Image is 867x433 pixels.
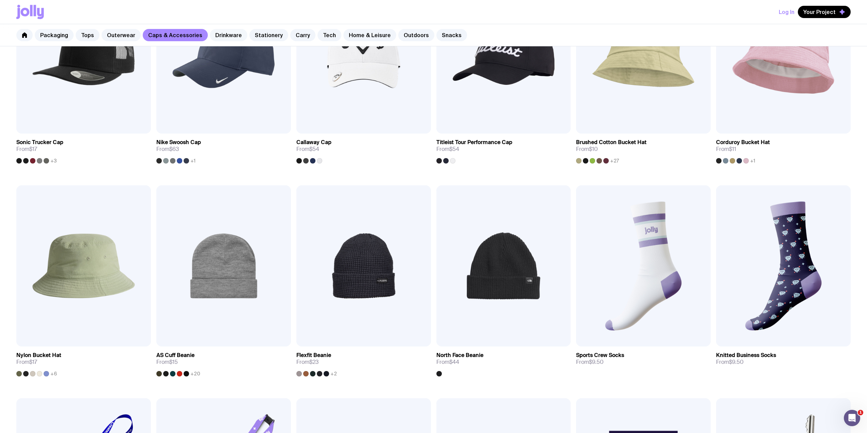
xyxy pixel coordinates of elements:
[449,145,459,153] span: $54
[729,145,736,153] span: $11
[296,352,331,359] h3: Flexfit Beanie
[779,6,794,18] button: Log In
[576,352,624,359] h3: Sports Crew Socks
[156,139,201,146] h3: Nike Swoosh Cap
[296,134,431,164] a: Callaway CapFrom$54
[50,371,57,376] span: +6
[16,359,37,366] span: From
[102,29,141,41] a: Outerwear
[436,352,483,359] h3: North Face Beanie
[576,139,647,146] h3: Brushed Cotton Bucket Hat
[296,146,319,153] span: From
[449,358,459,366] span: $44
[716,139,770,146] h3: Corduroy Bucket Hat
[436,346,571,376] a: North Face BeanieFrom$44
[729,358,744,366] span: $9.50
[29,358,37,366] span: $17
[156,146,179,153] span: From
[589,145,598,153] span: $10
[844,410,860,426] iframe: Intercom live chat
[296,359,319,366] span: From
[35,29,74,41] a: Packaging
[309,358,319,366] span: $23
[16,346,151,376] a: Nylon Bucket HatFrom$17+6
[798,6,851,18] button: Your Project
[343,29,396,41] a: Home & Leisure
[716,352,776,359] h3: Knitted Business Socks
[249,29,288,41] a: Stationery
[589,358,604,366] span: $9.50
[156,359,178,366] span: From
[190,371,200,376] span: +20
[436,29,467,41] a: Snacks
[76,29,99,41] a: Tops
[16,352,61,359] h3: Nylon Bucket Hat
[858,410,863,415] span: 1
[156,352,195,359] h3: AS Cuff Beanie
[309,145,319,153] span: $54
[143,29,208,41] a: Caps & Accessories
[29,145,37,153] span: $17
[716,134,851,164] a: Corduroy Bucket HatFrom$11+1
[436,146,459,153] span: From
[716,146,736,153] span: From
[290,29,315,41] a: Carry
[803,9,836,15] span: Your Project
[436,359,459,366] span: From
[576,346,711,371] a: Sports Crew SocksFrom$9.50
[16,139,63,146] h3: Sonic Trucker Cap
[296,139,331,146] h3: Callaway Cap
[296,346,431,376] a: Flexfit BeanieFrom$23+2
[16,146,37,153] span: From
[716,346,851,371] a: Knitted Business SocksFrom$9.50
[50,158,57,164] span: +3
[210,29,247,41] a: Drinkware
[750,158,755,164] span: +1
[576,134,711,164] a: Brushed Cotton Bucket HatFrom$10+27
[16,134,151,164] a: Sonic Trucker CapFrom$17+3
[156,134,291,164] a: Nike Swoosh CapFrom$63+1
[576,146,598,153] span: From
[436,134,571,164] a: Titleist Tour Performance CapFrom$54
[576,359,604,366] span: From
[169,145,179,153] span: $63
[610,158,619,164] span: +27
[330,371,337,376] span: +2
[156,346,291,376] a: AS Cuff BeanieFrom$15+20
[398,29,434,41] a: Outdoors
[190,158,196,164] span: +1
[318,29,341,41] a: Tech
[436,139,512,146] h3: Titleist Tour Performance Cap
[169,358,178,366] span: $15
[716,359,744,366] span: From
